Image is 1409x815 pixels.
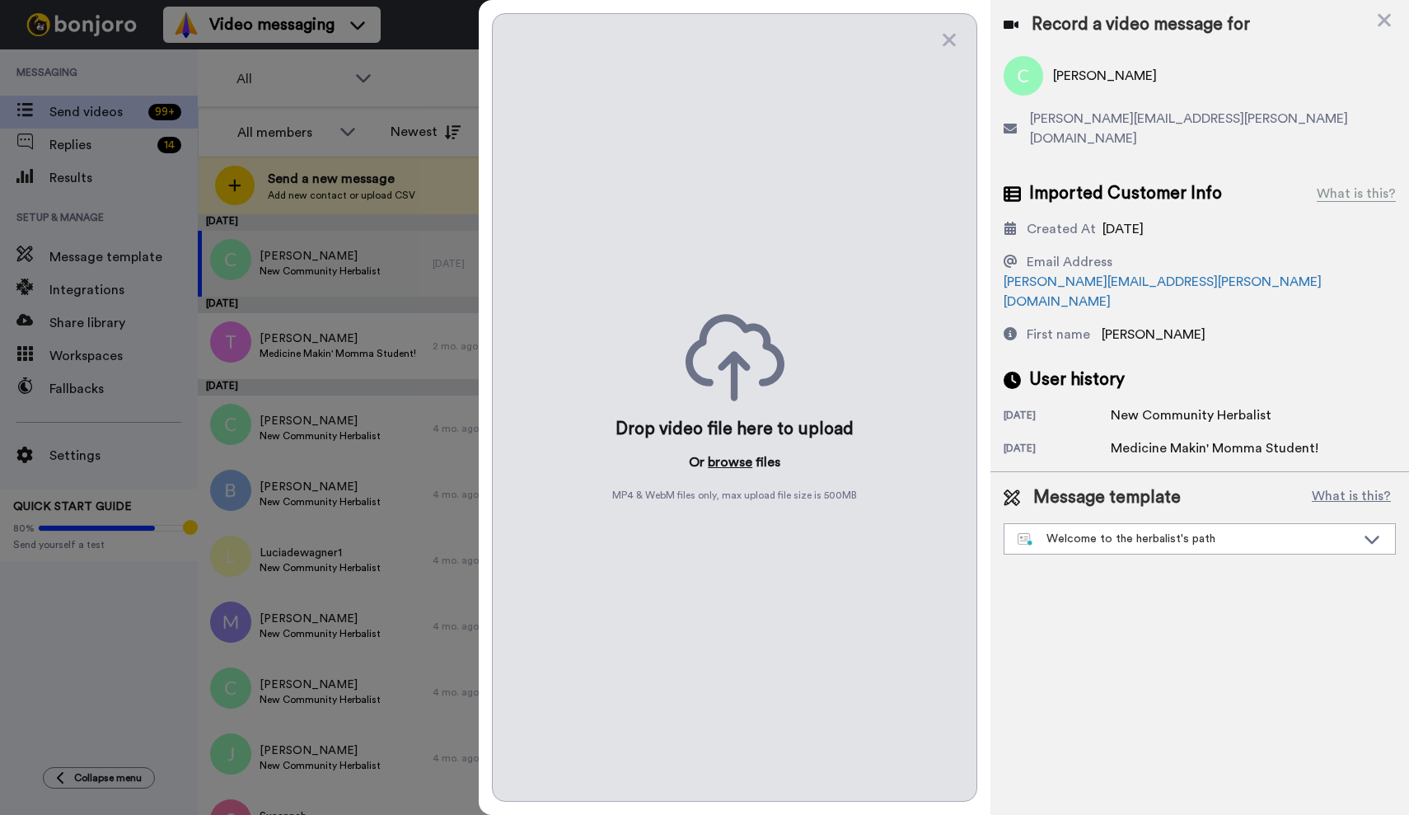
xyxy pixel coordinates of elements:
[1111,438,1318,458] div: Medicine Makin' Momma Student!
[1111,405,1271,425] div: New Community Herbalist
[1029,368,1125,392] span: User history
[1027,219,1096,239] div: Created At
[612,489,857,502] span: MP4 & WebM files only, max upload file size is 500 MB
[1018,531,1355,547] div: Welcome to the herbalist's path
[1030,109,1396,148] span: [PERSON_NAME][EMAIL_ADDRESS][PERSON_NAME][DOMAIN_NAME]
[1307,485,1396,510] button: What is this?
[1027,252,1112,272] div: Email Address
[1029,181,1222,206] span: Imported Customer Info
[708,452,752,472] button: browse
[1004,409,1111,425] div: [DATE]
[1033,485,1181,510] span: Message template
[689,452,780,472] p: Or files
[1102,328,1205,341] span: [PERSON_NAME]
[1018,533,1033,546] img: nextgen-template.svg
[1102,222,1144,236] span: [DATE]
[1027,325,1090,344] div: First name
[1004,442,1111,458] div: [DATE]
[1004,275,1322,308] a: [PERSON_NAME][EMAIL_ADDRESS][PERSON_NAME][DOMAIN_NAME]
[1317,184,1396,204] div: What is this?
[616,418,854,441] div: Drop video file here to upload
